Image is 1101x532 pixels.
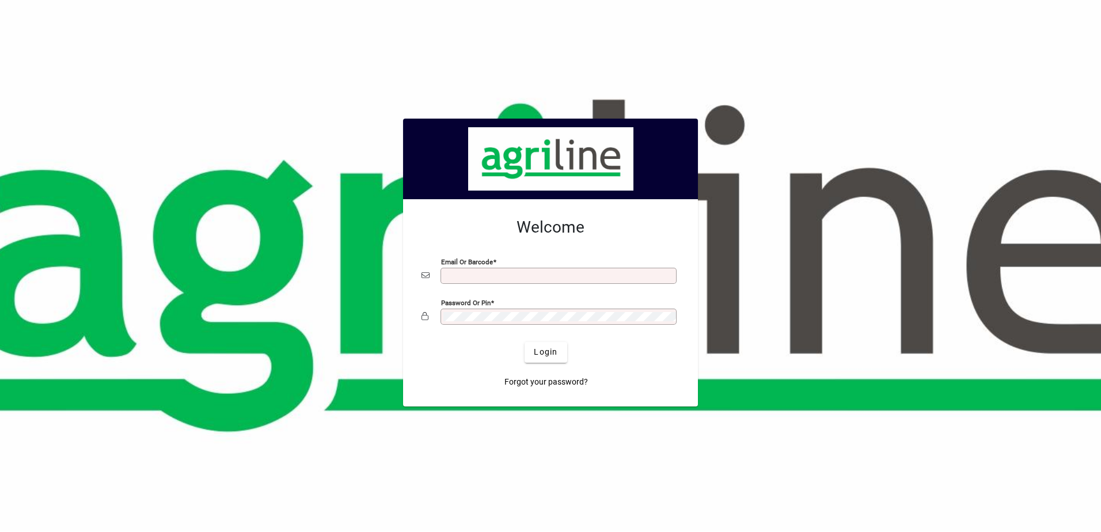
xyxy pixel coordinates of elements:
[534,346,557,358] span: Login
[500,372,593,393] a: Forgot your password?
[441,257,493,265] mat-label: Email or Barcode
[422,218,679,237] h2: Welcome
[525,342,567,363] button: Login
[504,376,588,388] span: Forgot your password?
[441,298,491,306] mat-label: Password or Pin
